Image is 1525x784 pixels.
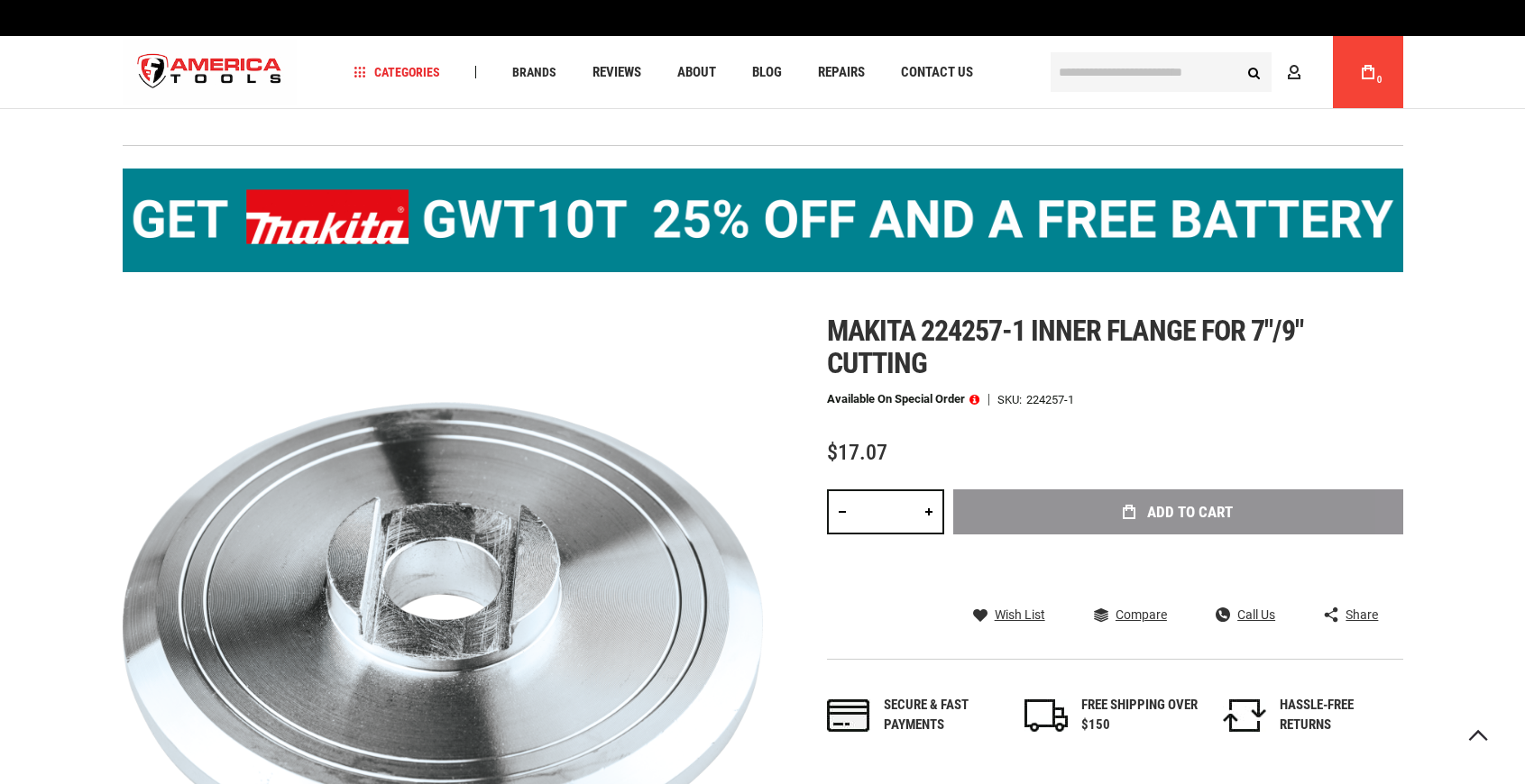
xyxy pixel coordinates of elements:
span: About [677,66,716,79]
span: Blog [752,66,782,79]
a: 0 [1351,36,1385,108]
span: Categories [354,66,440,78]
a: store logo [123,39,298,106]
button: Search [1237,55,1272,89]
span: 0 [1377,75,1383,85]
a: Compare [1094,606,1167,623]
a: Wish List [973,606,1045,623]
div: FREE SHIPPING OVER $150 [1081,696,1199,734]
img: payments [827,699,870,732]
div: Secure & fast payments [884,696,1001,734]
span: Compare [1116,608,1167,621]
a: Call Us [1216,606,1275,623]
div: HASSLE-FREE RETURNS [1280,696,1397,734]
p: Available on Special Order [827,393,979,406]
a: About [669,60,724,85]
a: Repairs [810,60,873,85]
div: 224257-1 [1026,394,1074,406]
a: Contact Us [893,60,981,85]
span: Brands [512,66,556,78]
img: America Tools [123,39,298,106]
span: Share [1346,608,1378,621]
img: BOGO: Buy the Makita® XGT IMpact Wrench (GWT10T), get the BL4040 4ah Battery FREE! [123,169,1403,272]
strong: SKU [997,394,1026,406]
img: returns [1223,699,1266,732]
span: Call Us [1237,608,1275,621]
span: Reviews [593,66,641,79]
a: Reviews [584,60,649,85]
img: shipping [1024,699,1068,732]
span: $17.07 [827,440,887,465]
a: Blog [744,60,790,85]
span: Makita 224257-1 inner flange for 7"/9" cutting [827,314,1304,380]
span: Contact Us [901,66,973,79]
span: Repairs [818,66,865,79]
span: Wish List [995,608,1045,621]
a: Brands [504,60,565,85]
a: Categories [345,60,448,85]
